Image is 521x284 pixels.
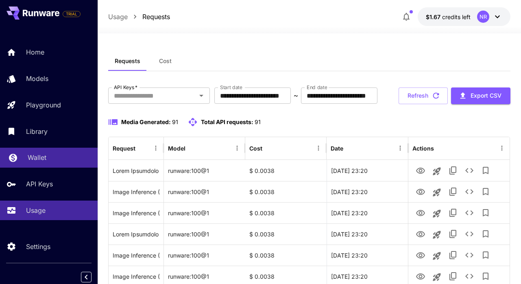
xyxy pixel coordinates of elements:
span: TRIAL [63,11,80,17]
button: Export CSV [451,87,510,104]
button: Add to library [477,162,494,179]
button: Refresh [399,87,448,104]
button: Menu [231,142,243,154]
label: API Keys [114,84,137,91]
button: See details [461,162,477,179]
div: $1.6725 [426,13,471,21]
p: API Keys [26,179,53,189]
a: Requests [142,12,170,22]
div: runware:100@1 [164,160,245,181]
button: View [412,183,429,200]
span: $1.67 [426,13,442,20]
button: Menu [496,142,508,154]
button: Launch in playground [429,248,445,264]
label: End date [307,84,327,91]
span: Requests [115,57,140,65]
p: Models [26,74,48,83]
button: Copy TaskUUID [445,184,461,200]
button: Copy TaskUUID [445,226,461,242]
label: Start date [220,84,242,91]
button: View [412,162,429,179]
button: $1.6725NR [418,7,510,26]
button: Add to library [477,184,494,200]
div: $ 0.0038 [245,160,327,181]
p: Library [26,127,48,136]
button: View [412,204,429,221]
div: runware:100@1 [164,245,245,266]
p: ~ [294,91,298,100]
button: See details [461,226,477,242]
div: runware:100@1 [164,202,245,223]
span: 91 [255,118,261,125]
button: Copy TaskUUID [445,205,461,221]
button: Menu [395,142,406,154]
p: Wallet [28,153,46,162]
div: $ 0.0038 [245,181,327,202]
div: Click to copy prompt [113,224,159,245]
button: View [412,247,429,263]
div: Click to copy prompt [113,203,159,223]
button: Copy TaskUUID [445,162,461,179]
p: Playground [26,100,61,110]
span: Cost [159,57,172,65]
span: Total API requests: [201,118,253,125]
button: Launch in playground [429,227,445,243]
button: Sort [186,142,198,154]
button: Collapse sidebar [81,272,92,282]
p: Home [26,47,44,57]
p: Settings [26,242,50,251]
p: Usage [26,205,46,215]
button: Copy TaskUUID [445,247,461,263]
div: 21 Sep, 2025 23:20 [327,223,408,245]
button: Sort [263,142,275,154]
button: Add to library [477,205,494,221]
button: See details [461,247,477,263]
div: NR [477,11,489,23]
button: See details [461,184,477,200]
div: Click to copy prompt [113,245,159,266]
button: Add to library [477,247,494,263]
button: Launch in playground [429,184,445,201]
div: Date [331,145,343,152]
button: Menu [313,142,324,154]
div: 21 Sep, 2025 23:20 [327,245,408,266]
button: Launch in playground [429,163,445,179]
button: Open [196,90,207,101]
button: Sort [344,142,355,154]
div: $ 0.0038 [245,223,327,245]
div: 21 Sep, 2025 23:20 [327,181,408,202]
div: Actions [412,145,434,152]
div: runware:100@1 [164,181,245,202]
button: View [412,225,429,242]
div: 21 Sep, 2025 23:20 [327,202,408,223]
div: $ 0.0038 [245,245,327,266]
div: runware:100@1 [164,223,245,245]
a: Usage [108,12,128,22]
span: credits left [442,13,471,20]
div: 21 Sep, 2025 23:20 [327,160,408,181]
div: Cost [249,145,262,152]
button: Launch in playground [429,205,445,222]
nav: breadcrumb [108,12,170,22]
button: See details [461,205,477,221]
button: Add to library [477,226,494,242]
span: Add your payment card to enable full platform functionality. [63,9,81,19]
div: $ 0.0038 [245,202,327,223]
